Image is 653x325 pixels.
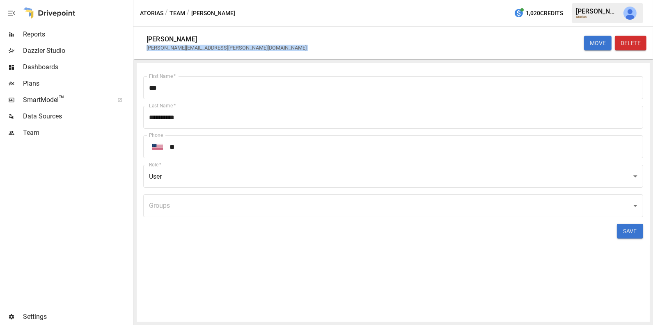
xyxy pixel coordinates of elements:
span: SmartModel [23,95,108,105]
img: Julie Wilton [623,7,637,20]
button: Team [170,8,185,18]
div: [PERSON_NAME][EMAIL_ADDRESS][PERSON_NAME][DOMAIN_NAME] [147,45,307,51]
label: Role [149,161,162,168]
span: Data Sources [23,111,131,121]
span: 1,020 Credits [526,8,563,18]
button: DELETE [615,36,646,50]
label: First Name [149,73,176,80]
button: Open flags menu [149,138,166,155]
button: Atorias [140,8,163,18]
button: MOVE [584,36,612,50]
span: Plans [23,79,131,89]
div: / [187,8,190,18]
div: [PERSON_NAME] [147,35,197,43]
button: Julie Wilton [619,2,642,25]
label: Last Name [149,102,176,109]
span: Team [23,128,131,138]
div: User [143,165,643,188]
label: Phone [149,132,163,139]
span: ™ [59,94,64,104]
div: Atorias [576,15,619,19]
button: SAVE [617,224,643,239]
div: [PERSON_NAME] [576,7,619,15]
span: Reports [23,30,131,39]
span: Dazzler Studio [23,46,131,56]
img: United States [152,144,163,150]
span: Dashboards [23,62,131,72]
button: 1,020Credits [511,6,566,21]
div: / [165,8,168,18]
span: Settings [23,312,131,322]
